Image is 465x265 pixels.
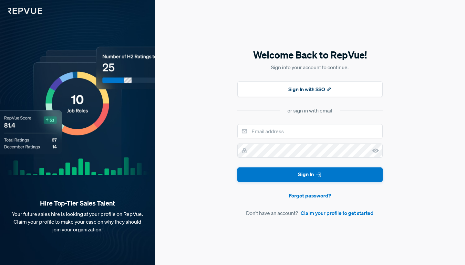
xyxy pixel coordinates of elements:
input: Email address [237,124,383,138]
article: Don't have an account? [237,209,383,217]
strong: Hire Top-Tier Sales Talent [10,199,145,207]
a: Forgot password? [237,192,383,199]
button: Sign In [237,167,383,182]
p: Sign into your account to continue. [237,63,383,71]
p: Your future sales hire is looking at your profile on RepVue. Claim your profile to make your case... [10,210,145,233]
a: Claim your profile to get started [301,209,374,217]
h5: Welcome Back to RepVue! [237,48,383,62]
div: or sign in with email [287,107,332,114]
button: Sign In with SSO [237,81,383,97]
